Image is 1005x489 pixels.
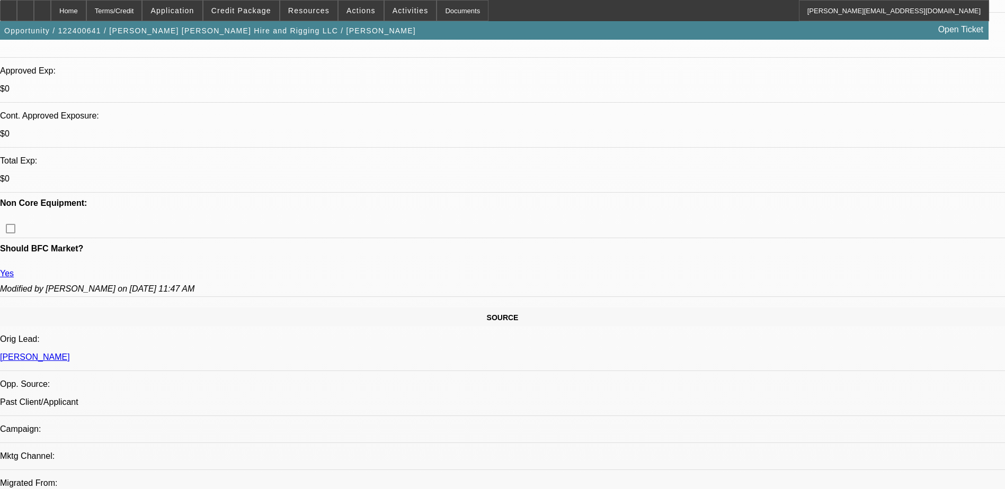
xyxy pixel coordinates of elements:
span: Activities [393,6,429,15]
button: Resources [280,1,337,21]
span: Credit Package [211,6,271,15]
button: Credit Package [203,1,279,21]
a: Open Ticket [934,21,988,39]
span: Application [150,6,194,15]
span: Opportunity / 122400641 / [PERSON_NAME] [PERSON_NAME] Hire and Rigging LLC / [PERSON_NAME] [4,26,416,35]
span: Actions [346,6,376,15]
button: Actions [339,1,384,21]
button: Application [143,1,202,21]
span: Resources [288,6,330,15]
button: Activities [385,1,437,21]
span: SOURCE [487,313,519,322]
